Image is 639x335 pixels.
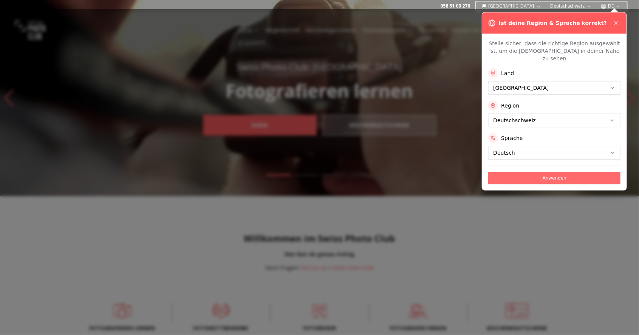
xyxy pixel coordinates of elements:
button: DE [598,2,624,11]
label: Land [501,69,514,77]
label: Sprache [501,134,523,142]
button: Anwenden [488,172,620,184]
button: Deutschschweiz [548,2,595,11]
a: 058 51 00 270 [440,3,470,9]
h3: Ist deine Region & Sprache korrekt? [499,19,607,27]
p: Stelle sicher, dass die richtige Region ausgewählt ist, um die [DEMOGRAPHIC_DATA] in deiner Nähe ... [488,40,620,62]
button: [GEOGRAPHIC_DATA] [479,2,545,11]
label: Region [501,102,519,109]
